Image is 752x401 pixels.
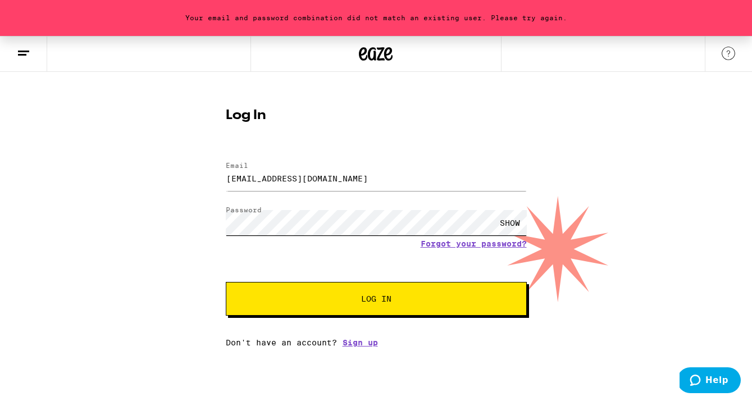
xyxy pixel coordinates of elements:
a: Forgot your password? [421,239,527,248]
label: Password [226,206,262,213]
div: SHOW [493,210,527,235]
button: Log In [226,282,527,316]
a: Sign up [343,338,378,347]
h1: Log In [226,109,527,122]
label: Email [226,162,248,169]
iframe: Opens a widget where you can find more information [680,367,741,395]
span: Log In [361,295,391,303]
div: Don't have an account? [226,338,527,347]
input: Email [226,166,527,191]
